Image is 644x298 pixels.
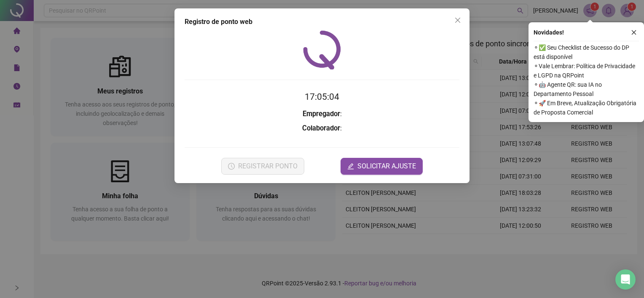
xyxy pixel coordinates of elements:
span: ⚬ Vale Lembrar: Política de Privacidade e LGPD na QRPoint [534,61,639,80]
span: ⚬ 🤖 Agente QR: sua IA no Departamento Pessoal [534,80,639,98]
span: edit [347,163,354,170]
span: close [631,29,637,35]
time: 17:05:04 [305,92,339,102]
strong: Colaborador [302,124,340,132]
span: Novidades ! [534,28,564,37]
div: Registro de ponto web [185,17,459,27]
button: editSOLICITAR AJUSTE [341,158,423,175]
h3: : [185,123,459,134]
strong: Empregador [303,110,340,118]
span: ⚬ 🚀 Em Breve, Atualização Obrigatória de Proposta Comercial [534,98,639,117]
h3: : [185,109,459,120]
span: SOLICITAR AJUSTE [357,161,416,171]
button: REGISTRAR PONTO [221,158,304,175]
button: Close [451,13,464,27]
div: Open Intercom Messenger [615,269,636,290]
span: ⚬ ✅ Seu Checklist de Sucesso do DP está disponível [534,43,639,61]
img: QRPoint [303,30,341,69]
span: close [454,17,461,24]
